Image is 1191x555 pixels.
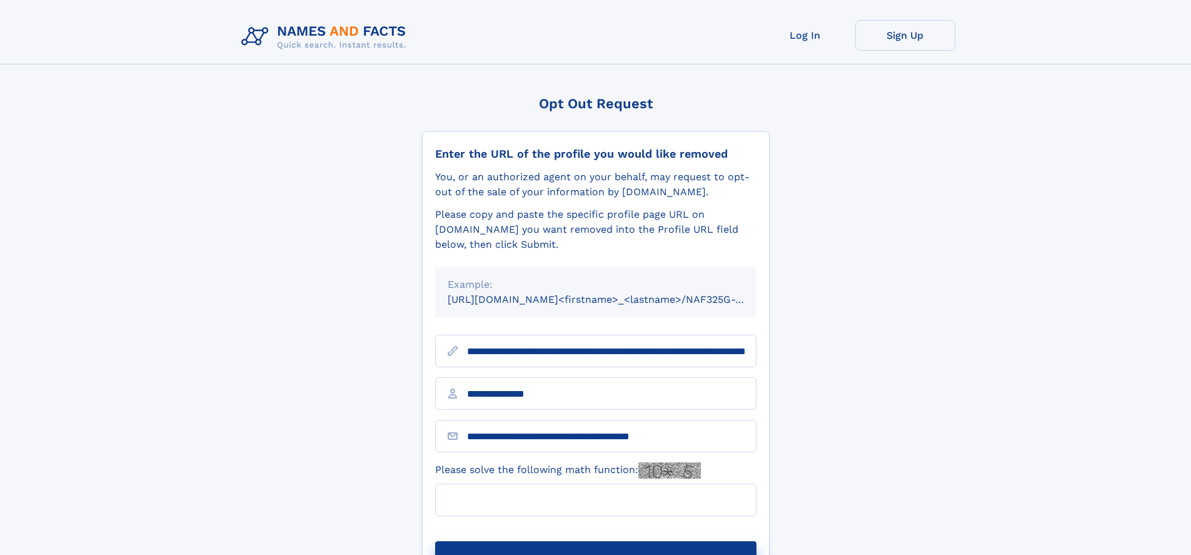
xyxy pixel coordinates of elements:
[448,277,744,292] div: Example:
[435,207,756,252] div: Please copy and paste the specific profile page URL on [DOMAIN_NAME] you want removed into the Pr...
[435,170,756,200] div: You, or an authorized agent on your behalf, may request to opt-out of the sale of your informatio...
[448,293,780,305] small: [URL][DOMAIN_NAME]<firstname>_<lastname>/NAF325G-xxxxxxxx
[236,20,416,54] img: Logo Names and Facts
[435,462,701,479] label: Please solve the following math function:
[435,147,756,161] div: Enter the URL of the profile you would like removed
[422,96,770,111] div: Opt Out Request
[755,20,855,51] a: Log In
[855,20,955,51] a: Sign Up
